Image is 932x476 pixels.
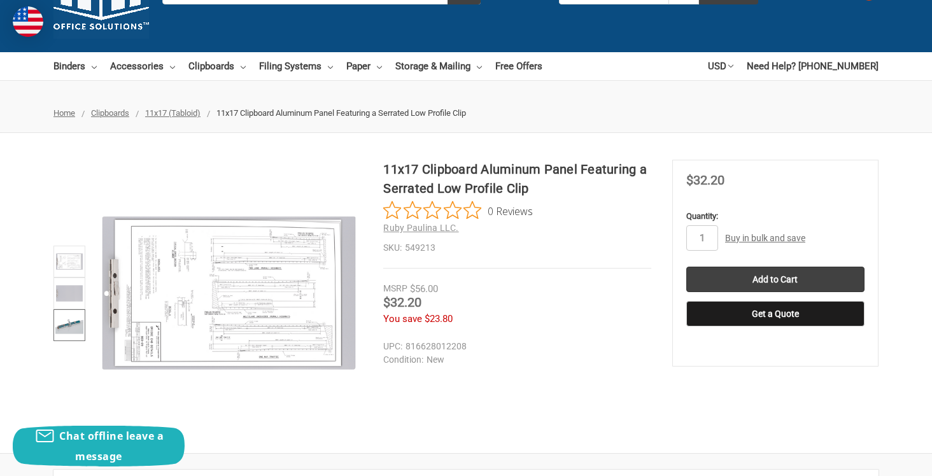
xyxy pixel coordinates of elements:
[686,210,865,223] label: Quantity:
[216,108,466,118] span: 11x17 Clipboard Aluminum Panel Featuring a Serrated Low Profile Clip
[708,52,733,80] a: USD
[383,241,651,255] dd: 549213
[495,52,542,80] a: Free Offers
[53,52,97,80] a: Binders
[95,160,362,426] img: 11x17 Clipboard Aluminum Panel Featuring a Serrated Low Profile Clip
[383,223,458,233] a: Ruby Paulina LLC.
[383,241,402,255] dt: SKU:
[188,52,246,80] a: Clipboards
[747,52,879,80] a: Need Help? [PHONE_NUMBER]
[686,267,865,292] input: Add to Cart
[686,301,865,326] button: Get a Quote
[410,283,438,295] span: $56.00
[53,108,75,118] a: Home
[488,201,533,220] span: 0 Reviews
[110,52,175,80] a: Accessories
[91,108,129,118] a: Clipboards
[383,282,407,295] div: MSRP
[55,248,83,276] img: 11x17 Clipboard Aluminum Panel Featuring a Serrated Low Profile Clip
[686,172,724,188] span: $32.20
[725,233,805,243] a: Buy in bulk and save
[383,295,421,310] span: $32.20
[395,52,482,80] a: Storage & Mailing
[383,353,423,367] dt: Condition:
[13,426,185,466] button: Chat offline leave a message
[383,313,422,325] span: You save
[55,279,83,307] img: 11x17 Clipboard Aluminum Panel Featuring a Serrated Low Profile Clip
[346,52,382,80] a: Paper
[383,340,402,353] dt: UPC:
[13,6,43,37] img: duty and tax information for United States
[383,160,651,198] h1: 11x17 Clipboard Aluminum Panel Featuring a Serrated Low Profile Clip
[59,429,164,463] span: Chat offline leave a message
[259,52,333,80] a: Filing Systems
[145,108,201,118] a: 11x17 (Tabloid)
[383,201,533,220] button: Rated 0 out of 5 stars from 0 reviews. Jump to reviews.
[383,340,646,353] dd: 816628012208
[383,353,646,367] dd: New
[425,313,453,325] span: $23.80
[55,311,83,339] img: 11x17 Clipboard (542110)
